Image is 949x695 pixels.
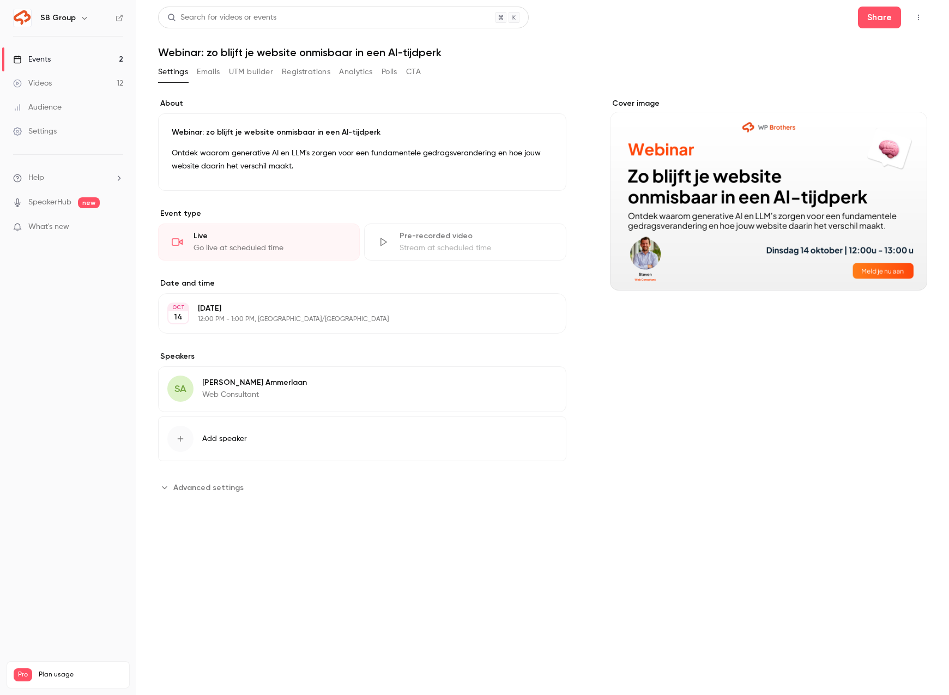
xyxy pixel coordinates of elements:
[610,98,927,291] section: Cover image
[173,482,244,493] span: Advanced settings
[202,433,247,444] span: Add speaker
[194,243,346,253] div: Go live at scheduled time
[158,98,566,109] label: About
[202,389,307,400] p: Web Consultant
[40,13,76,23] h6: SB Group
[158,351,566,362] label: Speakers
[158,63,188,81] button: Settings
[167,12,276,23] div: Search for videos or events
[13,78,52,89] div: Videos
[78,197,100,208] span: new
[158,223,360,261] div: LiveGo live at scheduled time
[13,126,57,137] div: Settings
[158,416,566,461] button: Add speaker
[158,479,566,496] section: Advanced settings
[172,127,553,138] p: Webinar: zo blijft je website onmisbaar in een AI-tijdperk
[198,315,509,324] p: 12:00 PM - 1:00 PM, [GEOGRAPHIC_DATA]/[GEOGRAPHIC_DATA]
[39,670,123,679] span: Plan usage
[194,231,346,241] div: Live
[28,172,44,184] span: Help
[610,98,927,109] label: Cover image
[14,668,32,681] span: Pro
[174,382,186,396] span: SA
[198,303,509,314] p: [DATE]
[202,377,307,388] p: [PERSON_NAME] Ammerlaan
[229,63,273,81] button: UTM builder
[158,479,250,496] button: Advanced settings
[400,231,552,241] div: Pre-recorded video
[406,63,421,81] button: CTA
[339,63,373,81] button: Analytics
[364,223,566,261] div: Pre-recorded videoStream at scheduled time
[172,147,553,173] p: Ontdek waarom generative AI en LLM's zorgen voor een fundamentele gedragsverandering en hoe jouw ...
[197,63,220,81] button: Emails
[158,208,566,219] p: Event type
[858,7,901,28] button: Share
[13,172,123,184] li: help-dropdown-opener
[28,221,69,233] span: What's new
[13,102,62,113] div: Audience
[174,312,183,323] p: 14
[28,197,71,208] a: SpeakerHub
[382,63,397,81] button: Polls
[400,243,552,253] div: Stream at scheduled time
[158,278,566,289] label: Date and time
[158,46,927,59] h1: Webinar: zo blijft je website onmisbaar in een AI-tijdperk
[282,63,330,81] button: Registrations
[158,366,566,412] div: SA[PERSON_NAME] AmmerlaanWeb Consultant
[13,54,51,65] div: Events
[110,222,123,232] iframe: Noticeable Trigger
[168,304,188,311] div: OCT
[14,9,31,27] img: SB Group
